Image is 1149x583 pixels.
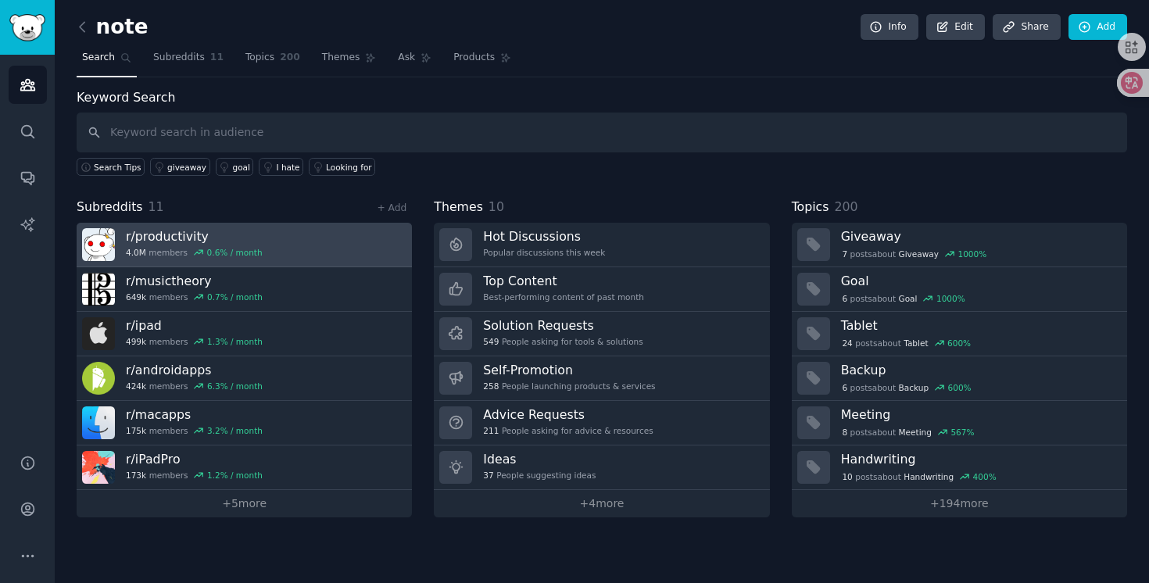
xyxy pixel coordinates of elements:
h3: r/ musictheory [126,273,263,289]
a: Edit [926,14,985,41]
h3: Solution Requests [483,317,643,334]
span: Backup [899,382,929,393]
h3: Backup [841,362,1116,378]
a: Ideas37People suggesting ideas [434,445,769,490]
h3: r/ macapps [126,406,263,423]
a: Subreddits11 [148,45,229,77]
a: Giveaway7postsaboutGiveaway1000% [792,223,1127,267]
div: Looking for [326,162,372,173]
a: Tablet24postsaboutTablet600% [792,312,1127,356]
a: Self-Promotion258People launching products & services [434,356,769,401]
a: +194more [792,490,1127,517]
div: members [126,336,263,347]
span: 7 [842,249,847,259]
h3: Handwriting [841,451,1116,467]
span: 200 [280,51,300,65]
span: 173k [126,470,146,481]
img: iPadPro [82,451,115,484]
span: 211 [483,425,499,436]
img: GummySearch logo [9,14,45,41]
h2: note [77,15,149,40]
span: 499k [126,336,146,347]
div: 1000 % [936,293,965,304]
div: 600 % [948,382,972,393]
span: Ask [398,51,415,65]
a: r/androidapps424kmembers6.3% / month [77,356,412,401]
input: Keyword search in audience [77,113,1127,152]
span: 11 [149,199,164,214]
div: People suggesting ideas [483,470,596,481]
button: Search Tips [77,158,145,176]
div: I hate [276,162,299,173]
a: r/iPadPro173kmembers1.2% / month [77,445,412,490]
div: 400 % [973,471,997,482]
label: Keyword Search [77,90,175,105]
div: post s about [841,336,972,350]
span: Topics [792,198,829,217]
a: goal [216,158,254,176]
a: Hot DiscussionsPopular discussions this week [434,223,769,267]
a: Share [993,14,1060,41]
h3: r/ productivity [126,228,263,245]
a: I hate [259,158,303,176]
a: Backup6postsaboutBackup600% [792,356,1127,401]
h3: Meeting [841,406,1116,423]
div: 600 % [947,338,971,349]
span: 11 [210,51,224,65]
div: 3.2 % / month [207,425,263,436]
a: + Add [377,202,406,213]
h3: Self-Promotion [483,362,655,378]
span: 4.0M [126,247,146,258]
span: Giveaway [899,249,939,259]
div: 1.2 % / month [207,470,263,481]
a: +5more [77,490,412,517]
div: 1.3 % / month [207,336,263,347]
a: r/musictheory649kmembers0.7% / month [77,267,412,312]
div: members [126,247,263,258]
span: Subreddits [77,198,143,217]
span: Themes [322,51,360,65]
a: Ask [392,45,437,77]
div: members [126,425,263,436]
div: People asking for tools & solutions [483,336,643,347]
span: Themes [434,198,483,217]
h3: Top Content [483,273,644,289]
img: androidapps [82,362,115,395]
span: Search Tips [94,162,141,173]
a: giveaway [150,158,209,176]
div: post s about [841,291,967,306]
a: Search [77,45,137,77]
img: productivity [82,228,115,261]
a: Looking for [309,158,375,176]
h3: Hot Discussions [483,228,605,245]
a: Topics200 [240,45,306,77]
div: People launching products & services [483,381,655,392]
span: 549 [483,336,499,347]
h3: Giveaway [841,228,1116,245]
img: musictheory [82,273,115,306]
span: 424k [126,381,146,392]
a: Handwriting10postsaboutHandwriting400% [792,445,1127,490]
a: Info [861,14,918,41]
div: Best-performing content of past month [483,291,644,302]
span: 10 [489,199,504,214]
span: 10 [842,471,852,482]
h3: Goal [841,273,1116,289]
span: 649k [126,291,146,302]
span: 258 [483,381,499,392]
div: members [126,381,263,392]
span: Tablet [904,338,928,349]
a: Products [448,45,517,77]
span: 6 [842,293,847,304]
div: 0.7 % / month [207,291,263,302]
a: Solution Requests549People asking for tools & solutions [434,312,769,356]
div: goal [233,162,250,173]
img: macapps [82,406,115,439]
a: Goal6postsaboutGoal1000% [792,267,1127,312]
span: Topics [245,51,274,65]
div: members [126,470,263,481]
a: Add [1068,14,1127,41]
h3: Tablet [841,317,1116,334]
a: Top ContentBest-performing content of past month [434,267,769,312]
div: 567 % [950,427,974,438]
